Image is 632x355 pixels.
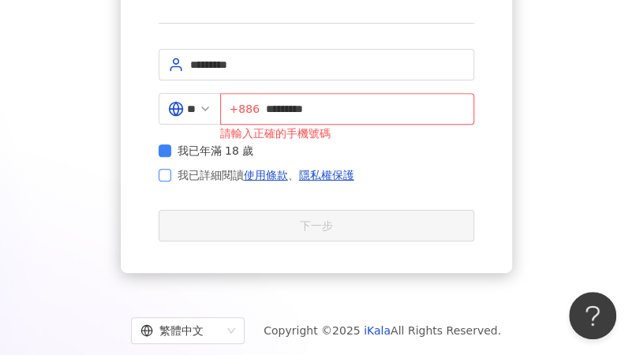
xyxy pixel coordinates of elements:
[364,324,391,337] a: iKala
[140,318,221,343] div: 繁體中文
[244,169,288,181] a: 使用條款
[178,166,354,185] span: 我已詳細閱讀 、
[264,321,501,340] span: Copyright © 2025 All Rights Reserved.
[220,125,474,142] div: 請輸入正確的手機號碼
[230,100,260,118] span: +886
[299,169,354,181] a: 隱私權保護
[569,292,616,339] iframe: Help Scout Beacon - Open
[171,142,260,159] span: 我已年滿 18 歲
[159,210,474,241] button: 下一步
